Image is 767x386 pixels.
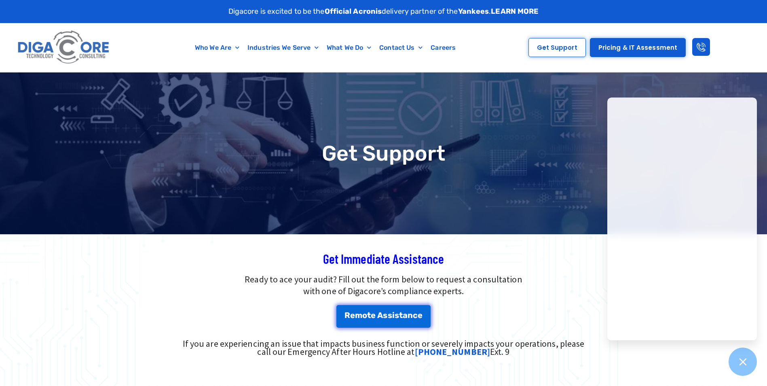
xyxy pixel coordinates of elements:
span: m [355,311,362,319]
span: o [362,311,367,319]
span: Pricing & IT Assessment [598,45,677,51]
span: Get Immediate Assistance [323,251,444,266]
span: e [418,311,423,319]
div: If you are experiencing an issue that impacts business function or severely impacts your operatio... [177,339,591,356]
a: Industries We Serve [243,38,323,57]
a: LEARN MORE [491,7,539,16]
a: Get Support [528,38,586,57]
span: s [388,311,392,319]
span: t [399,311,403,319]
span: A [377,311,383,319]
nav: Menu [151,38,500,57]
span: s [383,311,387,319]
span: a [403,311,408,319]
a: [PHONE_NUMBER] [415,346,490,357]
span: c [413,311,418,319]
a: Contact Us [375,38,427,57]
a: Careers [427,38,460,57]
span: s [395,311,399,319]
a: Who We Are [191,38,243,57]
iframe: Chatgenie Messenger [607,98,757,340]
span: e [371,311,376,319]
strong: Official Acronis [325,7,382,16]
img: Digacore logo 1 [15,27,112,68]
span: e [350,311,355,319]
a: Pricing & IT Assessment [590,38,686,57]
a: What We Do [323,38,375,57]
span: n [408,311,413,319]
a: Remote Assistance [336,305,431,328]
h1: Get Support [4,143,763,164]
p: Digacore is excited to be the delivery partner of the . [228,6,539,17]
span: Get Support [537,45,577,51]
p: Ready to ace your audit? Fill out the form below to request a consultation with one of Digacore’s... [125,274,642,297]
span: t [367,311,371,319]
span: R [344,311,350,319]
strong: Yankees [458,7,489,16]
span: i [392,311,395,319]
